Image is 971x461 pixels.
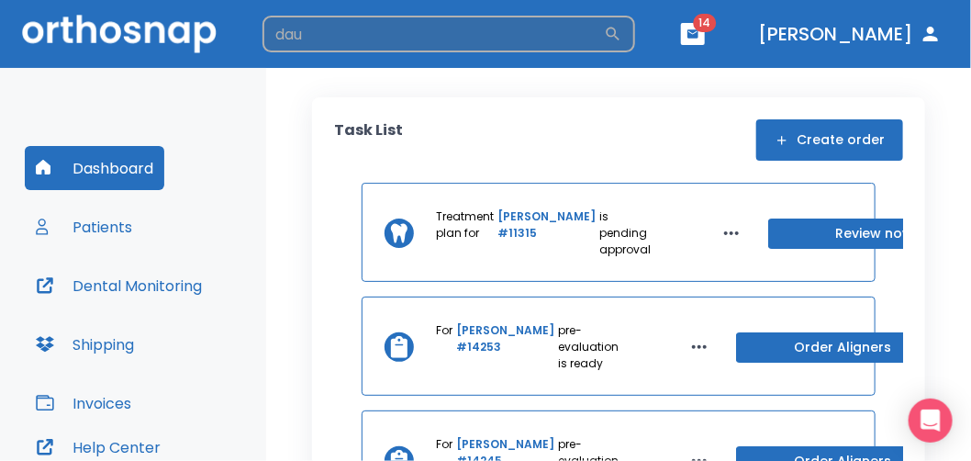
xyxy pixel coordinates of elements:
span: 14 [694,14,717,32]
button: Dashboard [25,146,164,190]
button: Create order [756,119,903,161]
input: Search by Patient Name or Case # [262,16,604,52]
a: [PERSON_NAME] #14253 [456,322,554,372]
a: [PERSON_NAME] #11315 [497,208,596,258]
button: Patients [25,205,143,249]
button: Invoices [25,381,142,425]
p: Treatment plan for [436,208,494,258]
button: Shipping [25,322,145,366]
p: pre-evaluation is ready [558,322,619,372]
p: Task List [334,119,403,161]
button: Dental Monitoring [25,264,213,308]
div: Open Intercom Messenger [909,399,953,443]
img: Orthosnap [22,15,217,52]
button: [PERSON_NAME] [751,17,949,51]
p: For [436,322,452,372]
button: Order Aligners [736,332,949,363]
p: is pending approval [599,208,651,258]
